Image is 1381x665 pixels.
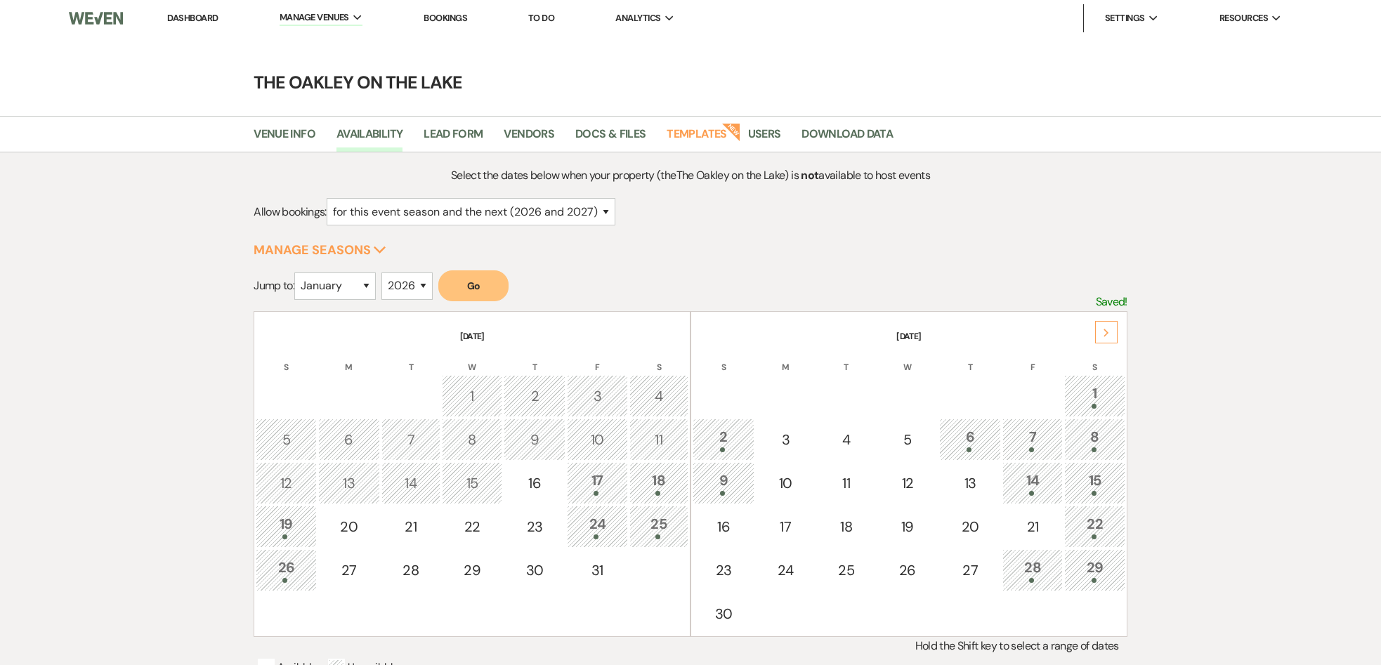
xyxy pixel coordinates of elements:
div: 3 [764,429,807,450]
div: 15 [1072,470,1117,496]
div: 16 [511,473,558,494]
a: Docs & Files [575,125,646,152]
div: 11 [637,429,681,450]
div: 1 [450,386,495,407]
div: 30 [511,560,558,581]
div: 9 [511,429,558,450]
span: Settings [1105,11,1145,25]
div: 21 [1010,516,1055,537]
th: S [629,344,688,374]
span: Jump to: [254,278,294,293]
div: 13 [947,473,993,494]
img: Weven Logo [69,4,123,33]
div: 12 [885,473,930,494]
a: Vendors [504,125,554,152]
span: Analytics [615,11,660,25]
div: 28 [389,560,433,581]
th: T [381,344,440,374]
div: 29 [1072,557,1117,583]
div: 10 [575,429,620,450]
th: M [318,344,380,374]
a: Download Data [801,125,893,152]
div: 24 [575,513,620,539]
div: 20 [326,516,372,537]
th: T [504,344,565,374]
div: 16 [700,516,747,537]
div: 3 [575,386,620,407]
div: 27 [326,560,372,581]
div: 1 [1072,383,1117,409]
div: 8 [1072,426,1117,452]
th: [DATE] [693,313,1125,343]
div: 6 [947,426,993,452]
div: 29 [450,560,495,581]
div: 18 [637,470,681,496]
div: 23 [700,560,747,581]
div: 25 [824,560,868,581]
div: 2 [511,386,558,407]
span: Allow bookings: [254,204,326,219]
div: 13 [326,473,372,494]
th: W [877,344,938,374]
h4: The Oakley on the Lake [185,70,1196,95]
th: T [939,344,1001,374]
th: S [693,344,754,374]
div: 21 [389,516,433,537]
div: 4 [637,386,681,407]
button: Manage Seasons [254,244,386,256]
p: Saved! [1096,293,1127,311]
span: Manage Venues [280,11,349,25]
div: 11 [824,473,868,494]
a: Users [748,125,781,152]
div: 8 [450,429,495,450]
div: 5 [885,429,930,450]
button: Go [438,270,509,301]
div: 4 [824,429,868,450]
div: 28 [1010,557,1055,583]
div: 24 [764,560,807,581]
div: 25 [637,513,681,539]
div: 7 [1010,426,1055,452]
th: T [816,344,875,374]
div: 14 [1010,470,1055,496]
div: 2 [700,426,747,452]
a: Bookings [424,12,467,24]
div: 14 [389,473,433,494]
div: 17 [575,470,620,496]
div: 23 [511,516,558,537]
th: W [442,344,502,374]
div: 31 [575,560,620,581]
a: Dashboard [167,12,218,24]
th: [DATE] [256,313,688,343]
div: 9 [700,470,747,496]
div: 10 [764,473,807,494]
a: To Do [528,12,554,24]
a: Venue Info [254,125,315,152]
div: 26 [263,557,308,583]
a: Templates [667,125,726,152]
strong: New [721,121,741,141]
div: 22 [450,516,495,537]
div: 22 [1072,513,1117,539]
div: 6 [326,429,372,450]
th: S [256,344,316,374]
div: 20 [947,516,993,537]
p: Hold the Shift key to select a range of dates [254,637,1127,655]
div: 26 [885,560,930,581]
div: 12 [263,473,308,494]
div: 5 [263,429,308,450]
div: 17 [764,516,807,537]
a: Availability [336,125,402,152]
a: Lead Form [424,125,483,152]
div: 27 [947,560,993,581]
th: F [1002,344,1063,374]
p: Select the dates below when your property (the The Oakley on the Lake ) is available to host events [363,166,1019,185]
div: 30 [700,603,747,624]
div: 7 [389,429,433,450]
div: 15 [450,473,495,494]
th: F [567,344,627,374]
div: 19 [885,516,930,537]
strong: not [801,168,818,183]
span: Resources [1219,11,1268,25]
div: 18 [824,516,868,537]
